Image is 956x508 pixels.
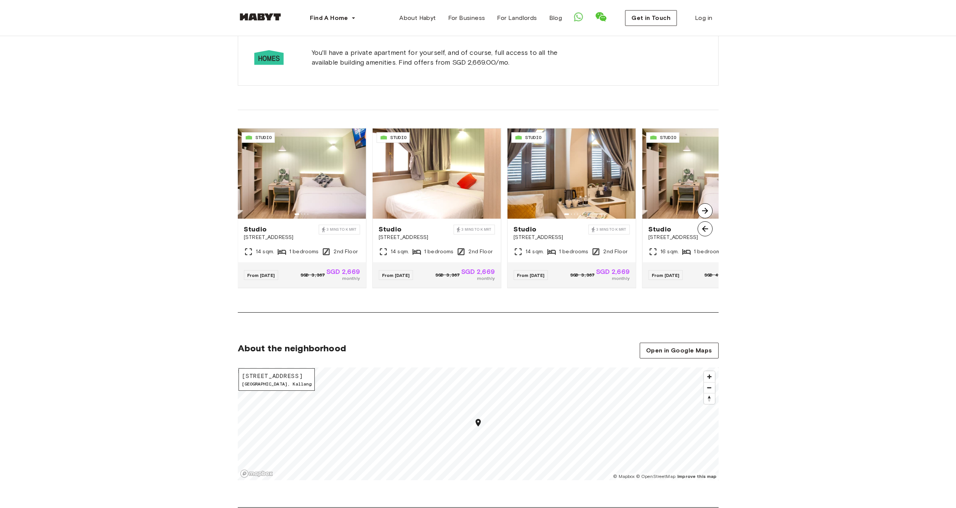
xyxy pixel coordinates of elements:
[526,248,544,256] span: 14 sqm.
[373,129,501,219] img: Image of the room
[244,225,319,234] span: Studio
[559,248,589,256] span: 1 bedrooms
[652,272,680,278] span: From [DATE]
[603,248,627,256] span: 2nd Floor
[461,275,495,282] span: monthly
[596,275,630,282] span: monthly
[238,343,346,358] span: About the neighborhood
[326,275,360,282] span: monthly
[326,227,356,233] p: 3 mins to K MRT
[704,382,715,393] button: Zoom out
[442,11,491,26] a: For Business
[549,14,562,23] span: Blog
[242,381,312,387] span: [GEOGRAPHIC_DATA] , Kallang
[326,268,360,275] span: SGD 2,669
[660,248,679,256] span: 16 sqm.
[596,268,630,275] span: SGD 2,669
[244,234,319,241] span: [STREET_ADDRESS]
[636,473,675,479] a: OpenStreetMap
[642,129,770,219] img: Image of the room
[379,234,454,241] span: [STREET_ADDRESS]
[399,14,436,23] span: About Habyt
[255,134,272,141] span: STUDIO
[695,14,712,23] span: Log in
[625,10,677,26] button: Get in Touch
[704,393,715,404] button: Reset bearing to north
[677,473,716,479] a: Improve this map
[373,129,501,288] a: STUDIOImage of the roomStudio[STREET_ADDRESS]3 mins to K MRT14 sqm.1 bedrooms2nd FloorFrom [DATE]...
[517,272,545,278] span: From [DATE]
[435,272,459,278] span: SGD 3,367
[289,248,319,256] span: 1 bedrooms
[642,129,770,288] a: STUDIOImage of the roomStudio[STREET_ADDRESS]16 sqm.1 bedroomsFrom [DATE]SGD 4,040
[491,11,543,26] a: For Landlords
[595,11,607,26] a: Show WeChat QR Code
[468,248,492,256] span: 2nd Floor
[238,129,366,219] img: Image of the room
[312,48,585,67] span: You'll have a private apartment for yourself, and of course, full access to all the available bui...
[694,248,723,256] span: 1 bedrooms
[507,129,636,288] a: STUDIOImage of the roomStudio[STREET_ADDRESS]3 mins to K MRT14 sqm.1 bedrooms2nd FloorFrom [DATE]...
[507,129,636,219] img: Image of the room
[247,272,275,278] span: From [DATE]
[238,13,283,21] img: Habyt
[648,225,723,234] span: Studio
[646,346,712,355] span: Open in Google Maps
[640,343,719,358] a: Open in Google Maps
[256,248,274,256] span: 14 sqm.
[474,418,483,429] div: Map marker
[334,248,358,256] span: 2nd Floor
[648,234,723,241] span: [STREET_ADDRESS]
[310,14,348,23] span: Find A Home
[574,12,583,24] a: Open WhatsApp
[596,227,626,233] p: 3 mins to K MRT
[448,14,485,23] span: For Business
[570,272,594,278] span: SGD 3,367
[379,225,454,234] span: Studio
[461,268,495,275] span: SGD 2,669
[660,134,676,141] span: STUDIO
[513,225,589,234] span: Studio
[631,14,671,23] span: Get in Touch
[461,227,491,233] p: 3 mins to K MRT
[393,11,442,26] a: About Habyt
[390,134,406,141] span: STUDIO
[513,234,589,241] span: [STREET_ADDRESS]
[613,473,634,479] a: Mapbox
[242,372,312,381] span: [STREET_ADDRESS]
[543,11,568,26] a: Blog
[238,129,366,288] a: STUDIOImage of the roomStudio[STREET_ADDRESS]3 mins to K MRT14 sqm.1 bedrooms2nd FloorFrom [DATE]...
[689,11,718,26] a: Log in
[424,248,454,256] span: 1 bedrooms
[525,134,541,141] span: STUDIO
[704,371,715,382] button: Zoom in
[391,248,409,256] span: 14 sqm.
[301,272,325,278] span: SGD 3,367
[497,14,537,23] span: For Landlords
[304,11,362,26] button: Find A Home
[704,272,728,278] span: SGD 4,040
[240,469,273,478] a: Mapbox logo
[238,367,719,480] canvas: Map
[382,272,410,278] span: From [DATE]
